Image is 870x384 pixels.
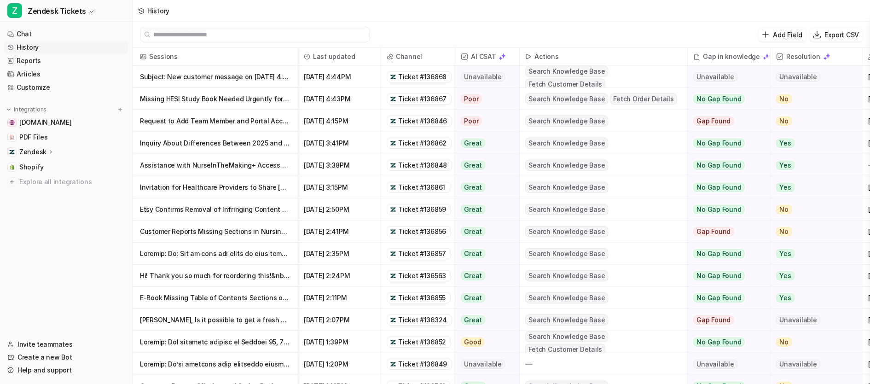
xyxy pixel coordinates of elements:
[525,292,608,303] span: Search Knowledge Base
[525,226,608,237] span: Search Knowledge Base
[7,177,17,186] img: explore all integrations
[693,94,744,104] span: No Gap Found
[774,47,858,66] span: Resolution
[455,309,514,331] button: Great
[398,271,446,280] span: Ticket #136563
[390,360,449,369] a: Ticket #136849
[302,287,377,309] span: [DATE] 2:11PM
[302,66,377,88] span: [DATE] 4:44PM
[773,30,802,40] p: Add Field
[455,154,514,176] button: Great
[771,243,855,265] button: Yes
[693,315,734,325] span: Gap Found
[140,243,290,265] p: Loremip: Do: Sit am cons adi elits do eius tempori Utlaboreetd: Ma!! A enim adminimv quisnost exe...
[525,93,608,105] span: Search Knowledge Base
[385,47,451,66] span: Channel
[776,315,820,325] span: Unavailable
[525,344,605,355] span: Fetch Customer Details
[461,249,485,258] span: Great
[302,110,377,132] span: [DATE] 4:15PM
[390,293,447,303] a: Ticket #136855
[776,116,792,126] span: No
[390,273,396,279] img: zendesk
[398,227,446,236] span: Ticket #136856
[140,265,290,287] p: Hi! Thank you so much for reordering this!&nbsp; Just curious, did you send it to my original add...
[19,118,71,127] span: [DOMAIN_NAME]
[302,265,377,287] span: [DATE] 2:24PM
[688,221,763,243] button: Gap Found
[398,249,446,258] span: Ticket #136857
[302,309,377,331] span: [DATE] 2:07PM
[771,110,855,132] button: No
[693,139,744,148] span: No Gap Found
[398,183,445,192] span: Ticket #136861
[455,331,514,353] button: Good
[525,248,608,259] span: Search Knowledge Base
[140,287,290,309] p: E-Book Missing Table of Contents Sections on VitalSource
[455,176,514,198] button: Great
[4,68,128,81] a: Articles
[688,243,763,265] button: No Gap Found
[691,47,766,66] div: Gap in knowledge
[776,72,820,81] span: Unavailable
[525,138,608,149] span: Search Knowledge Base
[688,132,763,154] button: No Gap Found
[390,315,449,325] a: Ticket #136324
[398,161,447,170] span: Ticket #136848
[525,66,608,77] span: Search Knowledge Base
[19,175,125,189] span: Explore all integrations
[693,271,744,280] span: No Gap Found
[302,198,377,221] span: [DATE] 2:50PM
[390,295,396,301] img: zendesk
[140,198,290,221] p: Etsy Confirms Removal of Infringing Content After Copyright Report
[776,161,794,170] span: Yes
[398,139,447,148] span: Ticket #136862
[776,337,792,347] span: No
[461,161,485,170] span: Great
[693,227,734,236] span: Gap Found
[461,139,485,148] span: Great
[390,249,448,258] a: Ticket #136857
[390,206,396,213] img: zendesk
[4,364,128,377] a: Help and support
[147,6,169,16] div: History
[140,309,290,331] p: [PERSON_NAME], Is it possible to get a fresh sheet of tabs for organizing the book? I misplaced m...
[390,361,396,367] img: zendesk
[140,176,290,198] p: Invitation for Healthcare Providers to Share [MEDICAL_DATA] Treatment Experiences in Video Campaign
[771,331,855,353] button: No
[398,293,446,303] span: Ticket #136855
[4,105,49,114] button: Integrations
[776,360,820,369] span: Unavailable
[693,337,744,347] span: No Gap Found
[758,28,806,41] button: Add Field
[771,88,855,110] button: No
[136,47,294,66] span: Sessions
[688,265,763,287] button: No Gap Found
[810,28,863,41] button: Export CSV
[776,293,794,303] span: Yes
[693,249,744,258] span: No Gap Found
[302,132,377,154] span: [DATE] 3:41PM
[390,271,448,280] a: Ticket #136563
[610,93,677,105] span: Fetch Order Details
[461,360,505,369] span: Unavailable
[390,183,447,192] a: Ticket #136861
[688,198,763,221] button: No Gap Found
[461,116,481,126] span: Poor
[461,94,481,104] span: Poor
[776,249,794,258] span: Yes
[4,81,128,94] a: Customize
[398,315,447,325] span: Ticket #136324
[461,227,485,236] span: Great
[398,360,447,369] span: Ticket #136849
[398,116,447,126] span: Ticket #136846
[7,3,22,18] span: Z
[390,72,448,81] a: Ticket #136868
[390,118,396,124] img: zendesk
[771,221,855,243] button: No
[28,5,86,17] span: Zendesk Tickets
[688,331,763,353] button: No Gap Found
[140,88,290,110] p: Missing HESI Study Book Needed Urgently for School Enrollment
[461,183,485,192] span: Great
[4,41,128,54] a: History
